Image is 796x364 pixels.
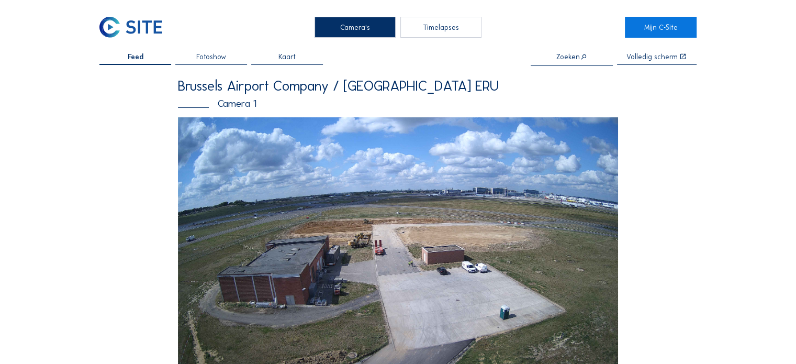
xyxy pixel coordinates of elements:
[400,17,481,38] div: Timelapses
[315,17,396,38] div: Camera's
[128,53,143,61] span: Feed
[99,17,162,38] img: C-SITE Logo
[625,17,697,38] a: Mijn C-Site
[178,79,618,93] div: Brussels Airport Company / [GEOGRAPHIC_DATA] ERU
[626,53,678,61] div: Volledig scherm
[99,17,171,38] a: C-SITE Logo
[178,99,618,109] div: Camera 1
[278,53,296,61] span: Kaart
[196,53,226,61] span: Fotoshow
